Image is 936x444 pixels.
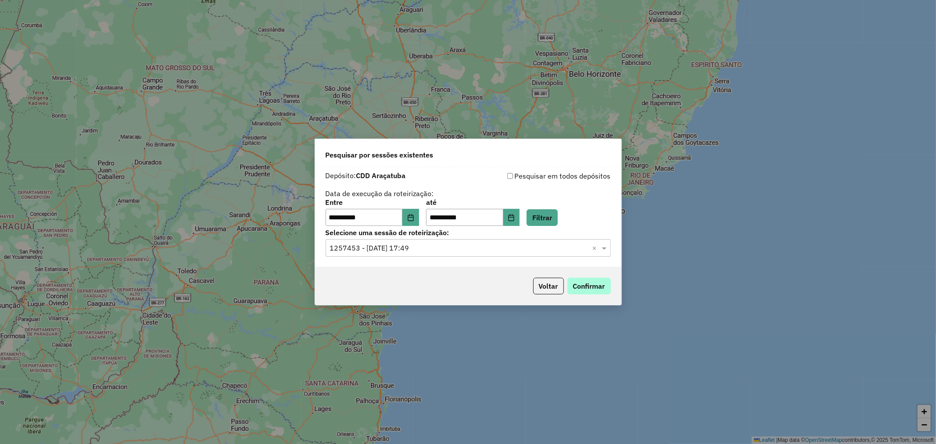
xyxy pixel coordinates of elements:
button: Choose Date [503,209,520,226]
div: Pesquisar em todos depósitos [468,171,611,181]
strong: CDD Araçatuba [356,171,406,180]
label: Entre [326,197,419,208]
span: Pesquisar por sessões existentes [326,150,434,160]
button: Voltar [533,278,564,294]
button: Choose Date [402,209,419,226]
label: Depósito: [326,170,406,181]
label: até [426,197,520,208]
label: Selecione uma sessão de roteirização: [326,227,611,238]
span: Clear all [592,243,600,253]
button: Filtrar [527,209,558,226]
label: Data de execução da roteirização: [326,188,434,199]
button: Confirmar [567,278,611,294]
